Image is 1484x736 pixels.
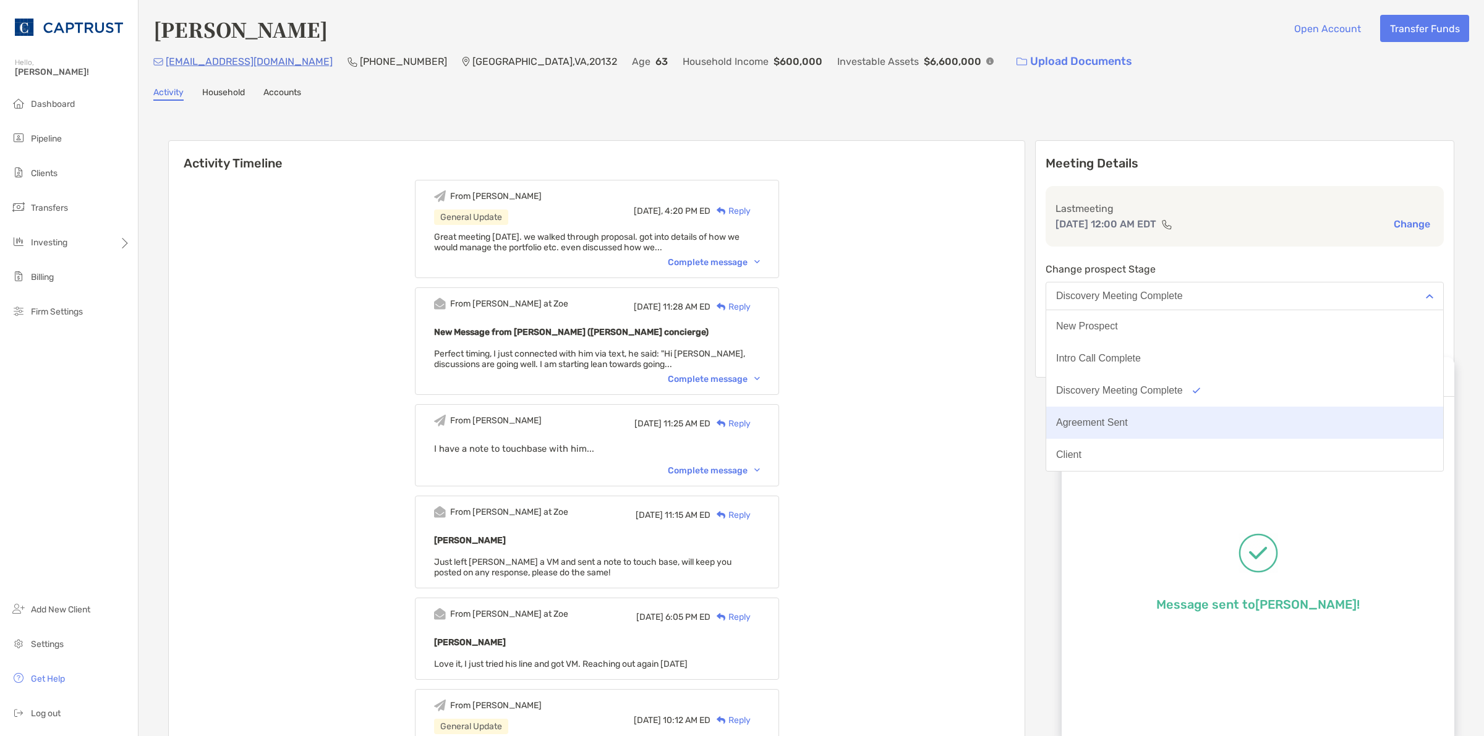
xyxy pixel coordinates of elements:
p: $600,000 [774,54,822,69]
button: Discovery Meeting Complete [1046,282,1444,310]
p: [DATE] 12:00 AM EDT [1055,216,1156,232]
div: From [PERSON_NAME] [450,191,542,201]
img: Chevron icon [754,260,760,264]
span: [DATE] [636,510,663,520]
img: settings icon [11,636,26,651]
div: General Update [434,209,508,225]
div: From [PERSON_NAME] at Zoe [450,609,568,619]
img: button icon [1017,57,1027,66]
span: Billing [31,272,54,282]
img: Event icon [434,190,446,202]
p: Message sent to [PERSON_NAME] ! [1156,597,1360,612]
h6: Activity Timeline [169,141,1025,171]
img: pipeline icon [11,130,26,145]
img: investing icon [11,234,26,249]
img: Chevron icon [754,468,760,472]
img: dashboard icon [11,96,26,111]
span: [DATE], [634,206,663,216]
div: Reply [710,300,751,313]
div: Complete message [668,465,760,476]
p: Change prospect Stage [1046,261,1444,277]
img: Open dropdown arrow [1426,294,1433,298]
button: Agreement Sent [1046,407,1443,439]
span: Add New Client [31,604,90,615]
span: [DATE] [634,715,661,725]
img: Event icon [434,608,446,620]
img: Event icon [434,506,446,518]
h4: [PERSON_NAME] [153,15,328,43]
span: 11:28 AM ED [663,302,710,312]
img: Message successfully sent [1239,533,1278,573]
span: 11:25 AM ED [663,418,710,429]
img: get-help icon [11,670,26,685]
div: From [PERSON_NAME] at Zoe [450,507,568,517]
img: Chevron icon [754,377,760,381]
span: [DATE] [636,612,663,622]
img: clients icon [11,165,26,180]
span: Pipeline [31,133,62,144]
span: 6:05 PM ED [665,612,710,622]
img: Info Icon [986,57,994,65]
img: Email Icon [153,58,163,66]
div: From [PERSON_NAME] [450,415,542,426]
div: Intro Call Complete [1056,353,1141,364]
div: Complete message [668,374,760,384]
p: [GEOGRAPHIC_DATA] , VA , 20132 [472,54,617,69]
img: Option icon [1193,387,1200,394]
img: Reply icon [717,420,726,428]
button: Discovery Meeting Complete [1046,374,1443,407]
div: Agreement Sent [1056,417,1128,428]
div: Discovery Meeting Complete [1056,290,1183,302]
div: Complete message [668,257,760,268]
img: CAPTRUST Logo [15,5,123,49]
span: [DATE] [634,302,661,312]
a: Accounts [263,87,301,101]
span: Love it, I just tried his line and got VM. Reaching out again [DATE] [434,659,688,669]
div: Reply [710,509,751,522]
b: New Message from [PERSON_NAME] ([PERSON_NAME] concierge) [434,327,709,337]
span: 4:20 PM ED [665,206,710,216]
div: New Prospect [1056,321,1118,332]
img: Event icon [434,700,446,711]
div: Reply [710,205,751,218]
img: logout icon [11,705,26,720]
button: New Prospect [1046,310,1443,342]
img: Reply icon [717,613,726,621]
b: [PERSON_NAME] [434,637,506,648]
div: General Update [434,719,508,734]
a: Activity [153,87,184,101]
span: Perfect timing, I just connected with him via text, he said: "Hi [PERSON_NAME], discussions are g... [434,349,745,370]
span: Dashboard [31,99,75,109]
span: Firm Settings [31,307,83,317]
div: Reply [710,417,751,430]
b: [PERSON_NAME] [434,535,506,546]
img: billing icon [11,269,26,284]
span: [PERSON_NAME]! [15,67,130,77]
button: Open Account [1284,15,1370,42]
img: Event icon [434,415,446,426]
span: Just left [PERSON_NAME] a VM and sent a note to touch base, will keep you posted on any response,... [434,557,731,578]
button: Transfer Funds [1380,15,1469,42]
img: transfers icon [11,200,26,214]
p: Investable Assets [837,54,919,69]
img: add_new_client icon [11,601,26,616]
p: Age [632,54,650,69]
p: 63 [655,54,668,69]
div: From [PERSON_NAME] at Zoe [450,298,568,309]
p: $6,600,000 [924,54,981,69]
img: Reply icon [717,511,726,519]
img: communication type [1161,219,1172,229]
span: Log out [31,708,61,719]
span: Get Help [31,674,65,684]
button: Change [1390,218,1434,231]
img: Reply icon [717,303,726,311]
div: Client [1056,449,1081,460]
img: Reply icon [717,207,726,215]
span: Investing [31,237,67,248]
button: Client [1046,439,1443,471]
img: Phone Icon [348,57,357,67]
a: Household [202,87,245,101]
button: Intro Call Complete [1046,342,1443,374]
p: [PHONE_NUMBER] [360,54,447,69]
span: Settings [31,639,64,649]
